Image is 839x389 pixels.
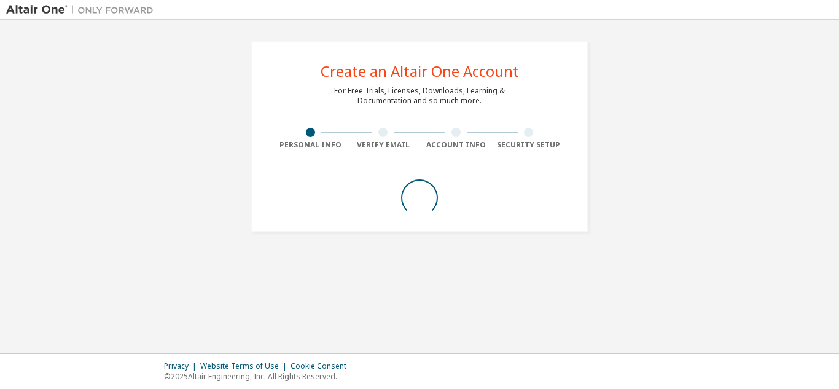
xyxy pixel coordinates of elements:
[274,140,347,150] div: Personal Info
[321,64,519,79] div: Create an Altair One Account
[334,86,505,106] div: For Free Trials, Licenses, Downloads, Learning & Documentation and so much more.
[164,371,354,382] p: © 2025 Altair Engineering, Inc. All Rights Reserved.
[419,140,493,150] div: Account Info
[200,361,291,371] div: Website Terms of Use
[291,361,354,371] div: Cookie Consent
[347,140,420,150] div: Verify Email
[164,361,200,371] div: Privacy
[493,140,566,150] div: Security Setup
[6,4,160,16] img: Altair One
